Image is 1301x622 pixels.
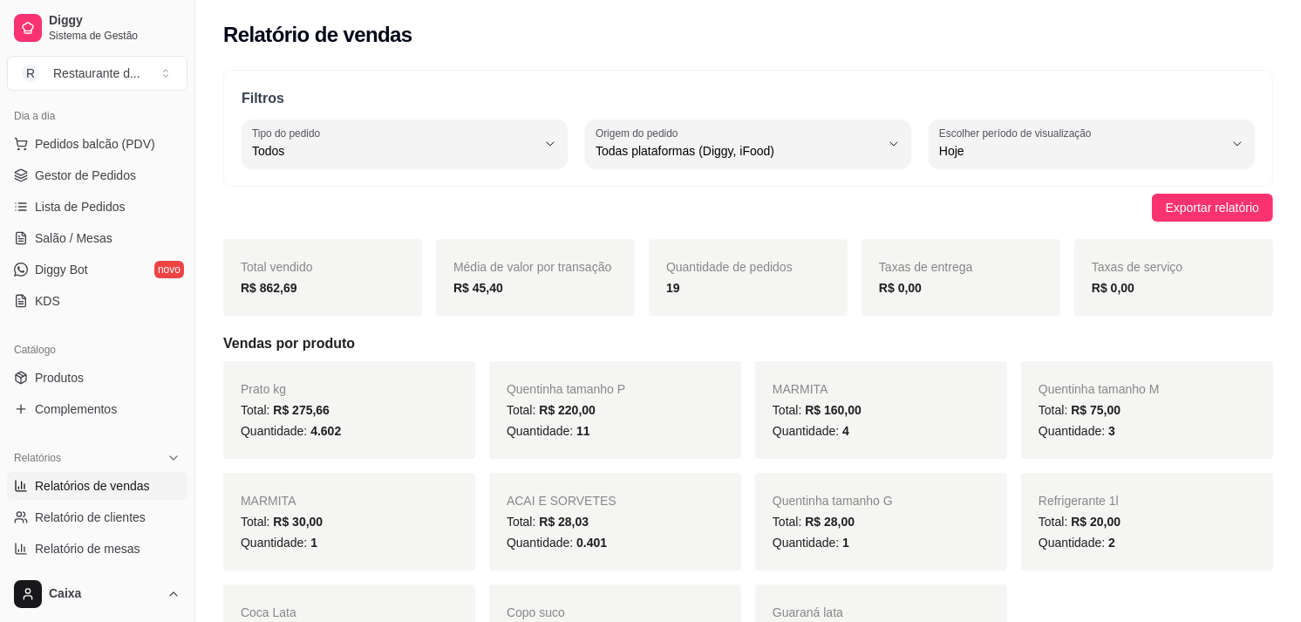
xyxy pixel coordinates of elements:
span: Diggy [49,13,181,29]
button: Pedidos balcão (PDV) [7,130,187,158]
span: R$ 28,03 [539,515,589,529]
span: Total: [773,403,862,417]
span: Salão / Mesas [35,229,112,247]
span: 3 [1108,424,1115,438]
span: Coca Lata [241,605,296,619]
span: Total: [507,515,589,529]
span: Total: [773,515,855,529]
span: Todos [252,142,536,160]
span: Quantidade: [241,536,317,550]
a: DiggySistema de Gestão [7,7,187,49]
div: Catálogo [7,336,187,364]
a: Relatórios de vendas [7,472,187,500]
div: Restaurante d ... [53,65,140,82]
span: Total: [507,403,596,417]
span: Total: [1039,515,1120,529]
button: Caixa [7,573,187,615]
span: Gestor de Pedidos [35,167,136,184]
a: Salão / Mesas [7,224,187,252]
span: R$ 75,00 [1071,403,1120,417]
span: R$ 20,00 [1071,515,1120,529]
span: Quantidade: [507,424,590,438]
span: Quentinha tamanho M [1039,382,1160,396]
span: Taxas de entrega [879,260,972,274]
span: Quantidade: [773,536,849,550]
label: Tipo do pedido [252,126,326,140]
p: Filtros [242,88,1255,109]
span: Quantidade de pedidos [666,260,793,274]
span: Prato kg [241,382,286,396]
span: Quantidade: [1039,424,1115,438]
span: Lista de Pedidos [35,198,126,215]
a: Relatório de clientes [7,503,187,531]
span: Total: [241,515,323,529]
a: Diggy Botnovo [7,256,187,284]
a: Gestor de Pedidos [7,161,187,189]
h5: Vendas por produto [223,333,1273,354]
span: 4 [842,424,849,438]
span: MARMITA [773,382,828,396]
span: Total: [1039,403,1120,417]
span: 2 [1108,536,1115,550]
span: 1 [842,536,849,550]
strong: R$ 45,40 [453,281,503,295]
button: Escolher período de visualizaçãoHoje [929,120,1255,168]
span: Pedidos balcão (PDV) [35,135,155,153]
span: Diggy Bot [35,261,88,278]
strong: R$ 0,00 [1092,281,1134,295]
button: Tipo do pedidoTodos [242,120,568,168]
span: Média de valor por transação [453,260,611,274]
span: Relatório de mesas [35,540,140,557]
span: Relatórios de vendas [35,477,150,495]
a: KDS [7,287,187,315]
h2: Relatório de vendas [223,21,412,49]
span: Guaraná lata [773,605,843,619]
span: R [22,65,39,82]
span: Complementos [35,400,117,418]
span: Sistema de Gestão [49,29,181,43]
span: Hoje [939,142,1223,160]
span: R$ 160,00 [805,403,862,417]
span: Quantidade: [241,424,341,438]
a: Relatório de mesas [7,535,187,563]
span: Quantidade: [507,536,607,550]
span: R$ 275,66 [273,403,330,417]
span: Produtos [35,369,84,386]
span: Quantidade: [1039,536,1115,550]
span: Caixa [49,586,160,602]
span: 4.602 [310,424,341,438]
strong: R$ 862,69 [241,281,297,295]
button: Exportar relatório [1152,194,1273,222]
strong: 19 [666,281,680,295]
span: Copo suco [507,605,565,619]
div: Dia a dia [7,102,187,130]
span: KDS [35,292,60,310]
span: ACAI E SORVETES [507,494,616,508]
span: 11 [576,424,590,438]
span: Total: [241,403,330,417]
span: Quentinha tamanho P [507,382,625,396]
span: Taxas de serviço [1092,260,1182,274]
span: R$ 220,00 [539,403,596,417]
span: MARMITA [241,494,296,508]
label: Escolher período de visualização [939,126,1097,140]
a: Complementos [7,395,187,423]
span: R$ 30,00 [273,515,323,529]
a: Produtos [7,364,187,392]
strong: R$ 0,00 [879,281,922,295]
span: Refrigerante 1l [1039,494,1119,508]
span: R$ 28,00 [805,515,855,529]
a: Lista de Pedidos [7,193,187,221]
span: Todas plataformas (Diggy, iFood) [596,142,880,160]
span: Quentinha tamanho G [773,494,893,508]
span: Quantidade: [773,424,849,438]
span: Total vendido [241,260,313,274]
button: Select a team [7,56,187,91]
span: 0.401 [576,536,607,550]
span: 1 [310,536,317,550]
span: Relatório de clientes [35,509,146,526]
label: Origem do pedido [596,126,684,140]
span: Relatórios [14,451,61,465]
button: Origem do pedidoTodas plataformas (Diggy, iFood) [585,120,911,168]
span: Exportar relatório [1166,198,1259,217]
